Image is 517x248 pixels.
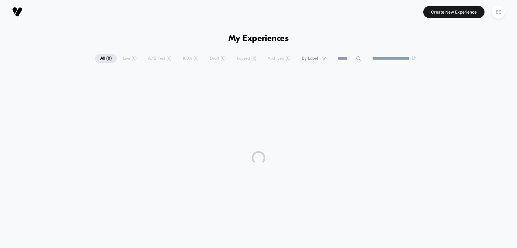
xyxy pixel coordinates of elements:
[490,5,507,19] button: EE
[423,6,485,18] button: Create New Experience
[302,56,318,61] span: By Label
[27,8,76,16] span: [DOMAIN_NAME]
[12,7,22,17] img: Visually logo
[228,34,289,44] h1: My Experiences
[492,5,505,19] div: EE
[412,56,416,60] img: end
[10,6,78,17] button: [DOMAIN_NAME]
[95,54,117,63] span: All ( 0 )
